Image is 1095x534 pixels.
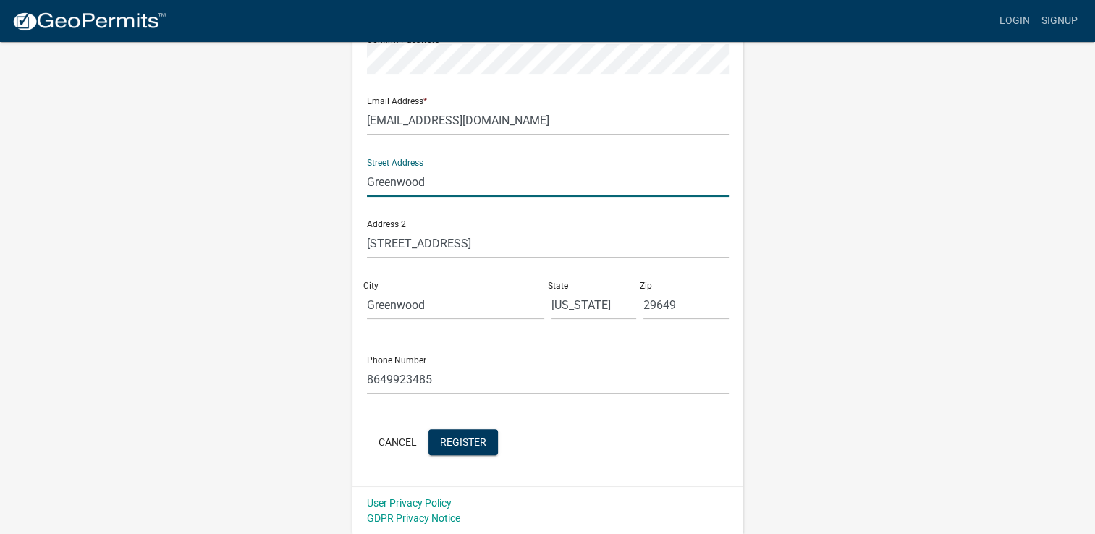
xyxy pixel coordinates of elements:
[440,436,486,447] span: Register
[428,429,498,455] button: Register
[994,7,1036,35] a: Login
[367,497,452,509] a: User Privacy Policy
[1036,7,1083,35] a: Signup
[367,512,460,524] a: GDPR Privacy Notice
[367,429,428,455] button: Cancel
